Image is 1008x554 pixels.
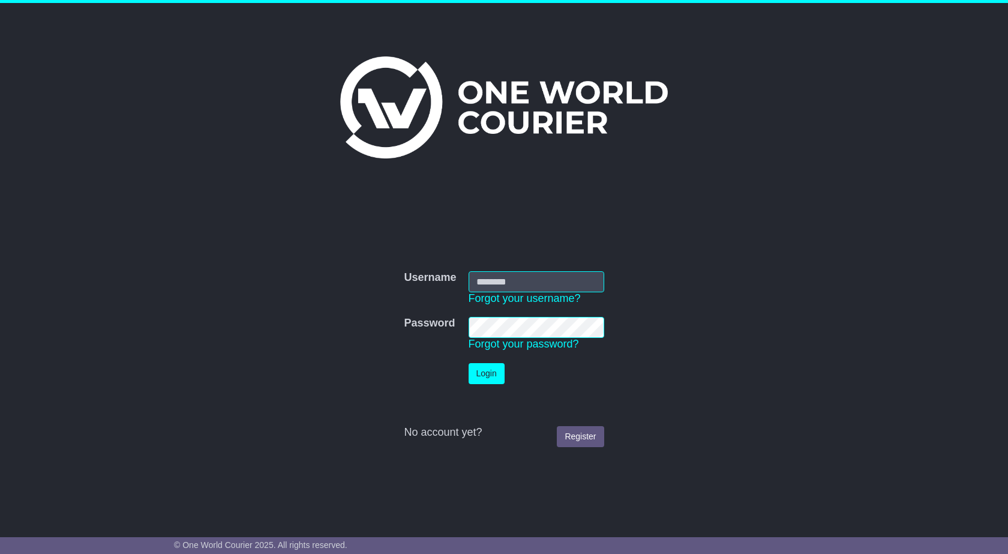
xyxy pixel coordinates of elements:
a: Forgot your username? [469,292,581,304]
label: Username [404,271,456,285]
label: Password [404,317,455,330]
button: Login [469,363,505,384]
a: Register [557,426,604,447]
div: No account yet? [404,426,604,439]
span: © One World Courier 2025. All rights reserved. [174,540,347,550]
img: One World [340,56,668,158]
a: Forgot your password? [469,338,579,350]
